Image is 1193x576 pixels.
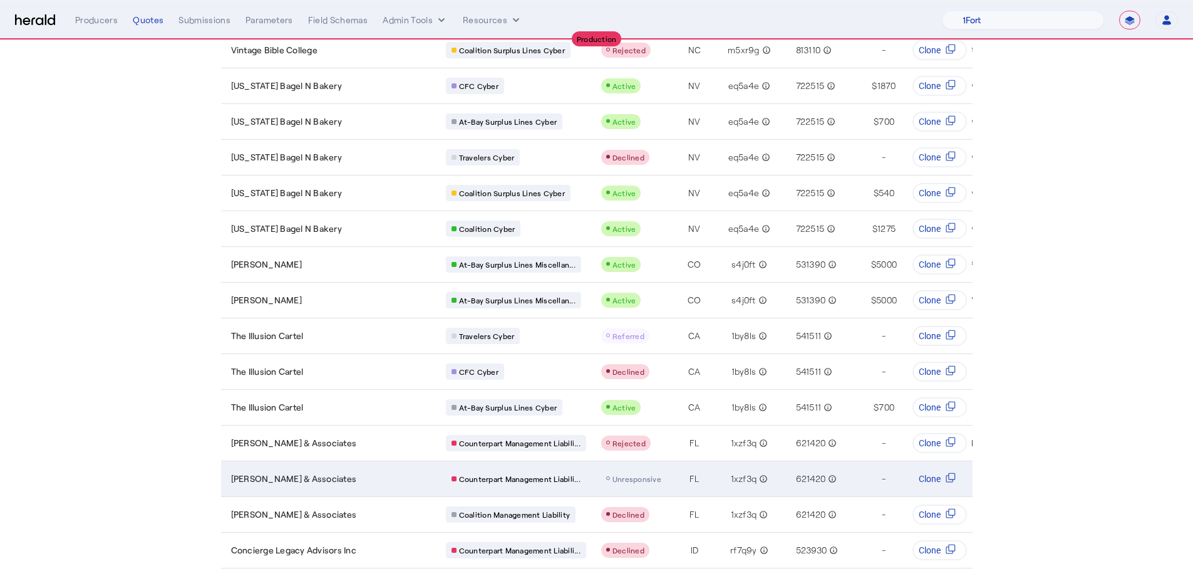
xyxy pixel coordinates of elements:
span: Active [612,224,636,233]
span: Rejected [612,439,646,448]
mat-icon: info_outline [825,294,837,306]
span: - [882,508,886,521]
button: Clone [913,147,968,167]
span: CA [688,330,701,342]
mat-icon: info_outline [824,151,835,164]
mat-icon: info_outline [824,80,835,92]
span: CFC Cyber [459,81,498,91]
span: [PERSON_NAME] & Associates [231,508,357,521]
mat-icon: info_outline [759,187,770,199]
mat-icon: info_outline [759,80,770,92]
button: Resources dropdown menu [463,14,522,26]
span: 722515 [796,187,825,199]
mat-icon: info_outline [757,508,768,521]
span: $ [872,223,877,235]
span: NV [688,151,701,164]
div: Quotes [133,14,163,26]
span: Active [612,260,636,269]
div: Producers [75,14,118,26]
mat-icon: info_outline [820,44,832,56]
span: 1870 [877,80,896,92]
div: Parameters [245,14,293,26]
span: Active [612,296,636,305]
span: CA [688,365,701,378]
span: s4j0ft [731,294,756,306]
button: Clone [913,326,968,346]
span: Clone [919,508,941,521]
span: $ [874,115,879,128]
span: rf7q9y [730,544,757,557]
mat-icon: info_outline [824,223,835,235]
span: NV [688,80,701,92]
mat-icon: info_outline [821,365,832,378]
span: Rejected [612,46,646,55]
span: CO [688,258,701,271]
mat-icon: info_outline [821,330,832,342]
mat-icon: info_outline [756,294,767,306]
span: Clone [919,330,941,342]
span: Clone [919,44,941,56]
mat-icon: info_outline [825,437,837,449]
span: 523930 [796,544,827,557]
span: Travelers Cyber [459,152,515,162]
span: eq5a4e [728,187,760,199]
span: Unresponsive [612,474,661,483]
span: NV [688,187,701,199]
span: Concierge Legacy Advisors Inc [231,544,356,557]
span: Clone [919,437,941,449]
span: Clone [919,365,941,378]
span: ID [691,544,699,557]
span: CA [688,401,701,414]
mat-icon: info_outline [756,258,767,271]
span: Coalition Surplus Lines Cyber [459,45,565,55]
mat-icon: info_outline [756,401,767,414]
span: m5xr9g [728,44,760,56]
span: 700 [879,115,894,128]
button: Clone [913,183,968,203]
span: 1by8ls [731,365,757,378]
span: 5000 [876,258,897,271]
span: FL [689,508,700,521]
span: The Illusion Cartel [231,401,304,414]
mat-icon: info_outline [757,473,768,485]
span: 541511 [796,401,822,414]
span: 813110 [796,44,821,56]
span: The Illusion Cartel [231,330,304,342]
span: Clone [919,151,941,164]
mat-icon: info_outline [756,330,767,342]
span: eq5a4e [728,223,760,235]
span: Coalition Management Liability [459,510,571,520]
span: [US_STATE] Bagel N Bakery [231,151,342,164]
span: [PERSON_NAME] [231,258,302,271]
span: Declined [612,510,644,519]
span: [PERSON_NAME] & Associates [231,437,357,449]
span: Clone [919,544,941,557]
span: Coalition Surplus Lines Cyber [459,188,565,198]
span: Declined [612,367,644,376]
span: Active [612,189,636,197]
mat-icon: info_outline [759,151,770,164]
span: 1275 [877,223,896,235]
mat-icon: info_outline [825,258,837,271]
span: 5000 [876,294,897,306]
mat-icon: info_outline [827,544,838,557]
span: Clone [919,80,941,92]
span: Travelers Cyber [459,331,515,341]
span: 531390 [796,294,826,306]
span: 722515 [796,223,825,235]
span: Clone [919,401,941,414]
span: Declined [612,546,644,555]
button: Clone [913,76,968,96]
button: Clone [913,40,968,60]
div: Submissions [178,14,230,26]
span: - [882,44,886,56]
span: 621420 [796,508,826,521]
span: [US_STATE] Bagel N Bakery [231,223,342,235]
span: 541511 [796,330,822,342]
mat-icon: info_outline [825,508,837,521]
span: Counterpart Management Liabili... [459,545,581,555]
span: Counterpart Management Liabili... [459,438,581,448]
span: Vintage Bible College [231,44,318,56]
span: Clone [919,258,941,271]
span: 540 [879,187,895,199]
